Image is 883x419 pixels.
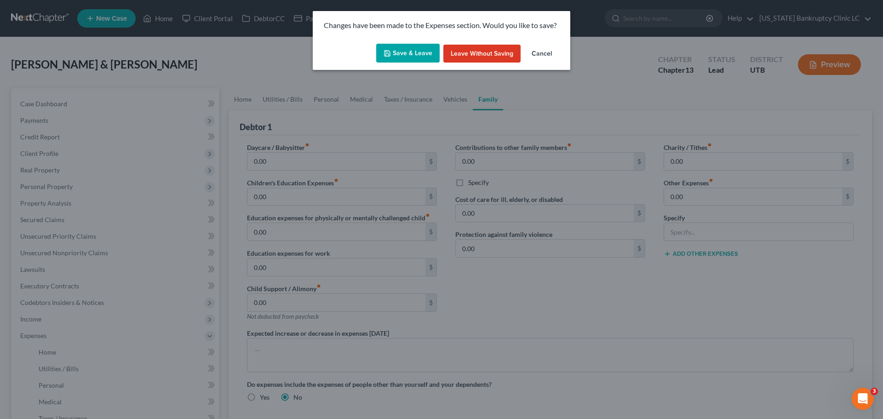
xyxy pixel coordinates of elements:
[324,20,559,31] p: Changes have been made to the Expenses section. Would you like to save?
[852,388,874,410] iframe: Intercom live chat
[871,388,878,395] span: 3
[524,45,559,63] button: Cancel
[443,45,521,63] button: Leave without Saving
[376,44,440,63] button: Save & Leave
